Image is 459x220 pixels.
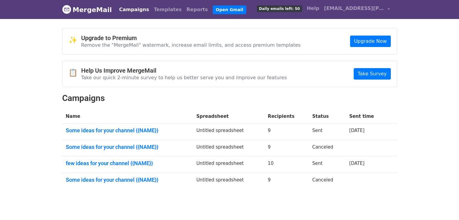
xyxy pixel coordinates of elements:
[193,140,264,156] td: Untitled spreadsheet
[193,173,264,189] td: Untitled spreadsheet
[62,109,193,124] th: Name
[81,42,301,48] p: Remove the "MergeMail" watermark, increase email limits, and access premium templates
[213,5,246,14] a: Open Gmail
[81,67,287,74] h4: Help Us Improve MergeMail
[69,36,81,45] span: ✨
[350,36,390,47] a: Upgrade Now
[151,4,184,16] a: Templates
[193,156,264,173] td: Untitled spreadsheet
[66,177,189,183] a: Some ideas for your channel {{NAME}}
[309,124,346,140] td: Sent
[349,161,365,166] a: [DATE]
[81,74,287,81] p: Take our quick 2-minute survey to help us better serve you and improve our features
[254,2,304,14] a: Daily emails left: 50
[309,140,346,156] td: Canceled
[309,109,346,124] th: Status
[66,144,189,150] a: Some ideas for your channel {{NAME}}
[66,160,189,167] a: few ideas for your channel {{NAME}}
[264,124,308,140] td: 9
[349,128,365,133] a: [DATE]
[81,34,301,42] h4: Upgrade to Premium
[264,156,308,173] td: 10
[62,93,397,103] h2: Campaigns
[309,156,346,173] td: Sent
[257,5,302,12] span: Daily emails left: 50
[309,173,346,189] td: Canceled
[62,5,71,14] img: MergeMail logo
[324,5,384,12] span: [EMAIL_ADDRESS][PERSON_NAME][DOMAIN_NAME]
[184,4,210,16] a: Reports
[264,109,308,124] th: Recipients
[264,140,308,156] td: 9
[69,68,81,77] span: 📋
[354,68,390,80] a: Take Survey
[117,4,151,16] a: Campaigns
[66,127,189,134] a: Some ideas for your channel {{NAME}}
[304,2,322,14] a: Help
[346,109,387,124] th: Sent time
[322,2,392,17] a: [EMAIL_ADDRESS][PERSON_NAME][DOMAIN_NAME]
[62,3,112,16] a: MergeMail
[193,109,264,124] th: Spreadsheet
[193,124,264,140] td: Untitled spreadsheet
[264,173,308,189] td: 9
